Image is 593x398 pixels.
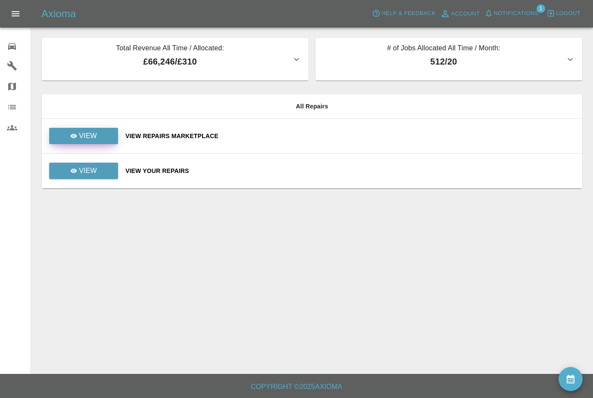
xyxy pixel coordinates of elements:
button: Logout [544,7,583,20]
p: View [79,166,97,176]
p: Total Revenue All Time / Allocated: [49,43,291,55]
p: # of Jobs Allocated All Time / Month: [322,43,565,55]
a: View [49,132,119,139]
button: Total Revenue All Time / Allocated:£66,246/£310 [42,38,309,80]
span: Account [451,9,480,19]
span: 1 [537,4,545,13]
th: All Repairs [42,94,582,119]
a: Account [438,7,482,21]
h5: Axioma [41,7,76,21]
p: £66,246 / £310 [49,55,291,68]
button: Notifications [482,7,541,20]
p: 512 / 20 [322,55,565,68]
a: View [49,163,118,179]
a: View [49,167,119,174]
button: availability [559,367,583,391]
span: Help & Feedback [381,9,435,19]
p: View [79,131,97,141]
button: Help & Feedback [370,7,437,20]
a: View Repairs Marketplace [125,132,575,140]
h6: Copyright © 2025 Axioma [7,381,586,393]
button: # of Jobs Allocated All Time / Month:512/20 [315,38,582,80]
span: Notifications [494,9,539,19]
a: View Your Repairs [125,167,575,175]
button: Open drawer [5,3,26,24]
span: Logout [556,9,581,19]
a: View [49,128,118,144]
